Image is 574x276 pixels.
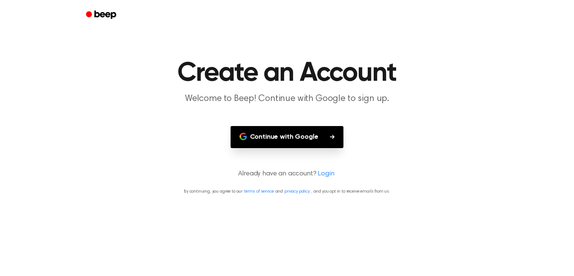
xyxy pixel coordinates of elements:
[284,189,310,194] a: privacy policy
[231,126,344,148] button: Continue with Google
[96,60,478,87] h1: Create an Account
[81,8,123,22] a: Beep
[318,169,334,179] a: Login
[9,188,565,195] p: By continuing, you agree to our and , and you opt in to receive emails from us.
[143,93,430,105] p: Welcome to Beep! Continue with Google to sign up.
[244,189,274,194] a: terms of service
[9,169,565,179] p: Already have an account?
